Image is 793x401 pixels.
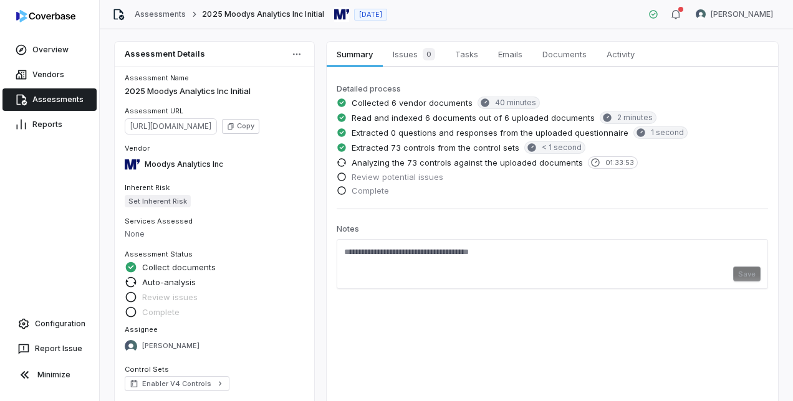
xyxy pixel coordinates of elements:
span: 2 minutes [617,113,653,123]
span: Auto-analysis [142,276,196,288]
span: Extracted 0 questions and responses from the uploaded questionnaire [352,127,628,138]
span: Complete [352,185,389,196]
span: Collect documents [142,262,216,273]
span: Read and indexed 6 documents out of 6 uploaded documents [352,112,595,123]
span: Analyzing the 73 controls against the uploaded documents [352,157,583,168]
span: Issues [388,45,440,63]
span: 1 second [651,128,684,138]
img: logo-D7KZi-bG.svg [16,10,75,22]
span: Documents [537,46,592,62]
span: Extracted 73 controls from the control sets [352,142,519,153]
span: Emails [493,46,527,62]
p: 2025 Moodys Analytics Inc Initial [125,85,304,98]
span: https://dashboard.coverbase.app/assessments/cbqsrw_2f4b71addaf14b2aad687469ee2ef3e6 [125,118,217,134]
span: Assessment Details [125,50,205,58]
button: https://moodys.com/Moodys Analytics Inc [121,151,227,177]
p: Notes [337,224,768,239]
span: Moodys Analytics Inc [145,159,223,169]
span: Control Sets [125,365,169,374]
span: Services Assessed [125,217,193,225]
button: Report Issue [5,337,94,360]
a: Enabler V4 Controls [125,376,229,391]
span: Review potential issues [352,171,443,182]
button: Minimize [5,362,94,387]
span: Assessment Status [125,250,193,258]
span: [PERSON_NAME] [711,9,773,19]
span: Assessment URL [125,106,183,115]
span: Enabler V4 Controls [142,379,212,389]
a: Vendors [2,64,97,86]
span: None [125,229,145,238]
span: 0 [423,48,435,60]
span: 01:33:53 [605,158,634,167]
a: Assessments [135,9,186,19]
a: Configuration [5,313,94,335]
span: 40 minutes [495,98,536,108]
a: Reports [2,113,97,136]
span: Review issues [142,291,198,303]
a: Overview [2,39,97,61]
a: Assessments [2,88,97,111]
span: Collected 6 vendor documents [352,97,473,108]
span: Summary [332,46,377,62]
span: Vendor [125,144,150,153]
span: Tasks [450,46,483,62]
span: Assessment Name [125,73,189,82]
span: Activity [602,46,640,62]
span: Complete [142,306,180,318]
button: Sean Wozniak avatar[PERSON_NAME] [688,5,781,24]
span: Set Inherent Risk [125,195,191,207]
span: < 1 second [542,143,582,153]
img: Sean Wozniak avatar [696,9,706,19]
p: Detailed process [337,82,768,97]
span: Inherent Risk [125,183,170,192]
span: [DATE] [359,10,382,19]
span: 2025 Moodys Analytics Inc Initial [202,9,324,19]
button: Copy [222,119,259,134]
span: Assignee [125,325,158,334]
